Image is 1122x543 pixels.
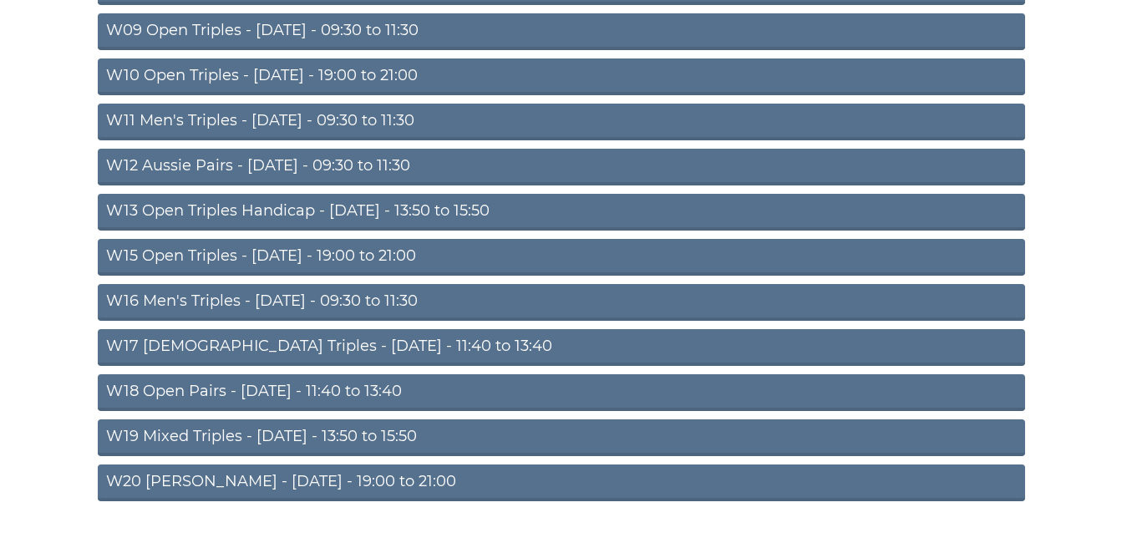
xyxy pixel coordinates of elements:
[98,329,1025,366] a: W17 [DEMOGRAPHIC_DATA] Triples - [DATE] - 11:40 to 13:40
[98,464,1025,501] a: W20 [PERSON_NAME] - [DATE] - 19:00 to 21:00
[98,239,1025,276] a: W15 Open Triples - [DATE] - 19:00 to 21:00
[98,13,1025,50] a: W09 Open Triples - [DATE] - 09:30 to 11:30
[98,149,1025,185] a: W12 Aussie Pairs - [DATE] - 09:30 to 11:30
[98,374,1025,411] a: W18 Open Pairs - [DATE] - 11:40 to 13:40
[98,194,1025,231] a: W13 Open Triples Handicap - [DATE] - 13:50 to 15:50
[98,419,1025,456] a: W19 Mixed Triples - [DATE] - 13:50 to 15:50
[98,104,1025,140] a: W11 Men's Triples - [DATE] - 09:30 to 11:30
[98,58,1025,95] a: W10 Open Triples - [DATE] - 19:00 to 21:00
[98,284,1025,321] a: W16 Men's Triples - [DATE] - 09:30 to 11:30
